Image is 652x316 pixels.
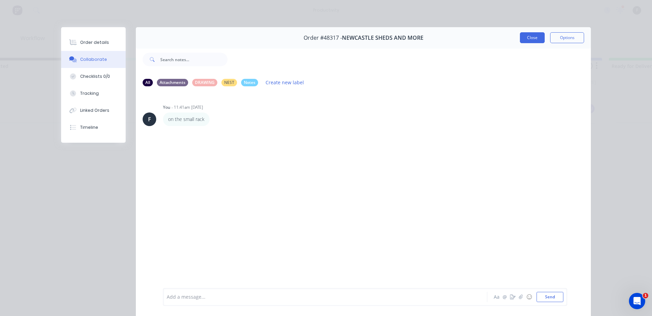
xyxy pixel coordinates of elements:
[629,293,645,309] iframe: Intercom live chat
[61,51,126,68] button: Collaborate
[163,104,170,110] div: You
[80,73,110,80] div: Checklists 0/0
[643,293,648,298] span: 1
[221,79,237,86] div: NEST
[492,293,501,301] button: Aa
[61,68,126,85] button: Checklists 0/0
[241,79,258,86] div: Notes
[61,85,126,102] button: Tracking
[61,119,126,136] button: Timeline
[80,124,98,130] div: Timeline
[80,90,99,96] div: Tracking
[160,53,228,66] input: Search notes...
[80,56,107,63] div: Collaborate
[61,102,126,119] button: Linked Orders
[537,292,563,302] button: Send
[168,116,204,123] p: on the small rack
[550,32,584,43] button: Options
[80,39,109,46] div: Order details
[61,34,126,51] button: Order details
[157,79,188,86] div: Attachments
[143,79,153,86] div: All
[342,35,423,41] span: NEWCASTLE SHEDS AND MORE
[171,104,203,110] div: - 11:41am [DATE]
[262,78,308,87] button: Create new label
[501,293,509,301] button: @
[148,115,151,123] div: F
[525,293,533,301] button: ☺
[304,35,342,41] span: Order #48317 -
[520,32,545,43] button: Close
[80,107,109,113] div: Linked Orders
[192,79,217,86] div: DRAWING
